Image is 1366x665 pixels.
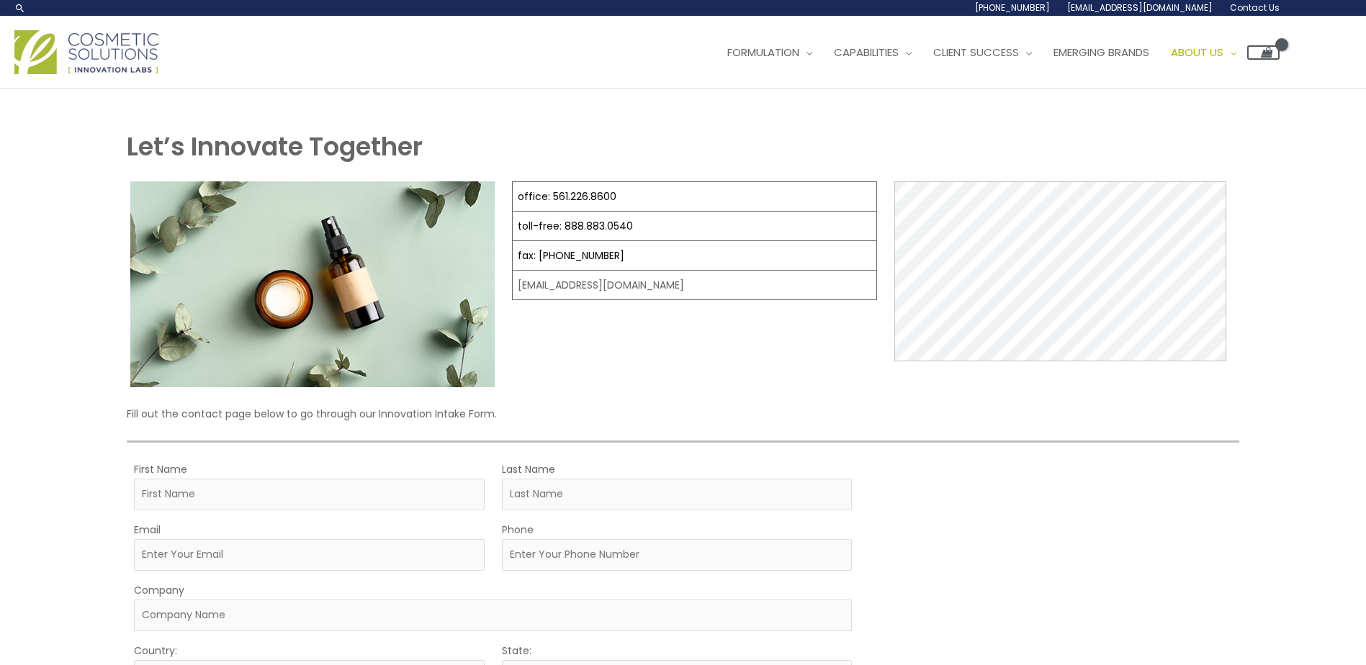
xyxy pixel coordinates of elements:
[502,460,555,479] label: Last Name
[127,404,1240,423] p: Fill out the contact page below to go through our Innovation Intake Form.
[502,520,534,539] label: Phone
[922,31,1043,74] a: Client Success
[518,189,616,204] a: office: 561.226.8600
[1053,45,1149,60] span: Emerging Brands
[134,600,853,631] input: Company Name
[975,1,1050,14] span: [PHONE_NUMBER]
[134,460,187,479] label: First Name
[134,479,485,510] input: First Name
[823,31,922,74] a: Capabilities
[502,539,853,571] input: Enter Your Phone Number
[933,45,1019,60] span: Client Success
[134,581,184,600] label: Company
[513,271,877,300] td: [EMAIL_ADDRESS][DOMAIN_NAME]
[1247,45,1280,60] a: View Shopping Cart, empty
[518,248,624,263] a: fax: [PHONE_NUMBER]
[1230,1,1280,14] span: Contact Us
[502,479,853,510] input: Last Name
[1067,1,1213,14] span: [EMAIL_ADDRESS][DOMAIN_NAME]
[14,2,26,14] a: Search icon link
[502,641,531,660] label: State:
[706,31,1280,74] nav: Site Navigation
[518,219,633,233] a: toll-free: 888.883.0540
[127,129,423,164] strong: Let’s Innovate Together
[134,641,177,660] label: Country:
[14,30,158,74] img: Cosmetic Solutions Logo
[1160,31,1247,74] a: About Us
[1043,31,1160,74] a: Emerging Brands
[130,181,495,386] img: Contact page image for private label skincare manufacturer Cosmetic solutions shows a skin care b...
[727,45,799,60] span: Formulation
[134,539,485,571] input: Enter Your Email
[834,45,899,60] span: Capabilities
[134,520,161,539] label: Email
[716,31,823,74] a: Formulation
[1171,45,1223,60] span: About Us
